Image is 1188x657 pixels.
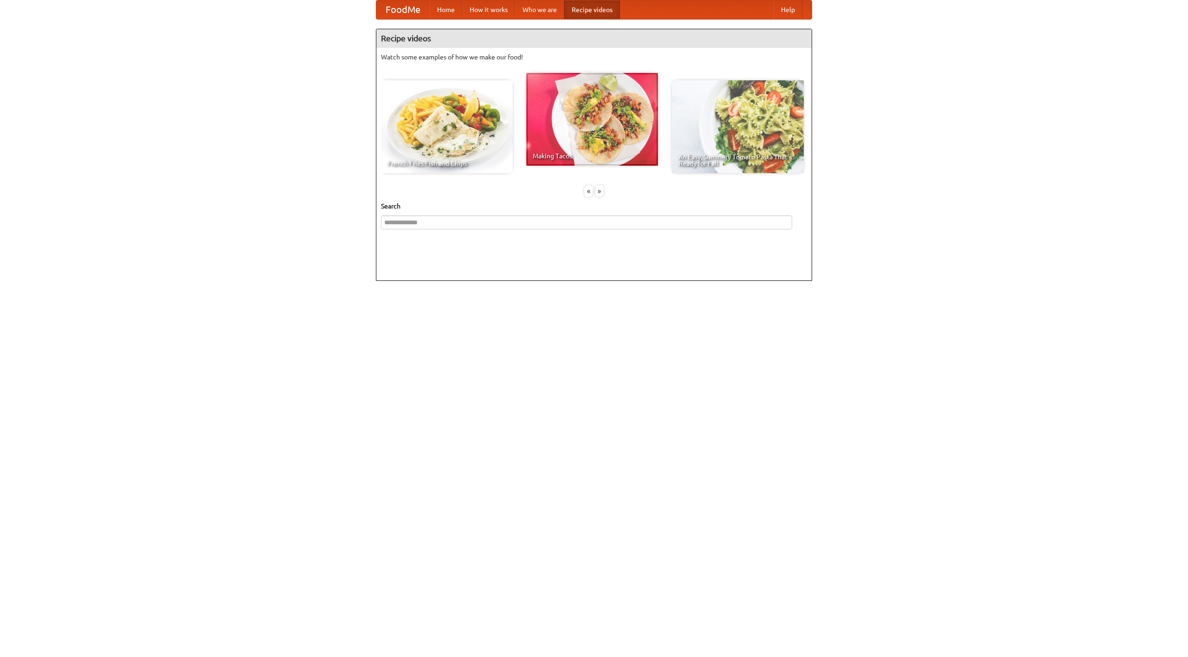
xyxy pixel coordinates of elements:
[376,0,430,19] a: FoodMe
[526,73,658,166] a: Making Tacos
[533,153,652,159] span: Making Tacos
[595,185,604,197] div: »
[584,185,593,197] div: «
[376,29,812,48] h4: Recipe videos
[381,52,807,62] p: Watch some examples of how we make our food!
[672,80,804,173] a: An Easy, Summery Tomato Pasta That's Ready for Fall
[774,0,802,19] a: Help
[678,154,797,167] span: An Easy, Summery Tomato Pasta That's Ready for Fall
[515,0,564,19] a: Who we are
[381,80,513,173] a: French Fries Fish and Chips
[564,0,620,19] a: Recipe videos
[387,160,506,167] span: French Fries Fish and Chips
[430,0,462,19] a: Home
[381,202,807,211] h5: Search
[462,0,515,19] a: How it works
